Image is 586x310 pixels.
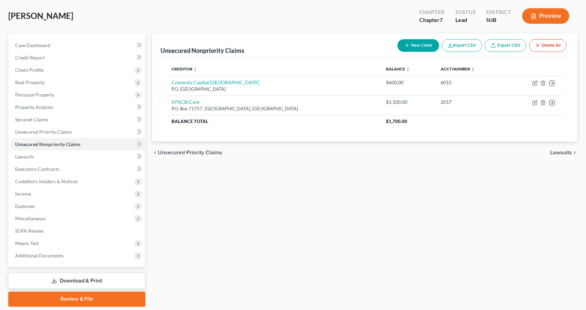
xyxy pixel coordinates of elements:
button: New Claim [398,39,439,52]
a: Comenity Capital [GEOGRAPHIC_DATA] [172,79,259,85]
span: [PERSON_NAME] [8,11,73,21]
div: 6015 [441,79,501,86]
div: $1,100.00 [386,99,430,106]
i: unfold_more [471,67,475,71]
div: P.O. [GEOGRAPHIC_DATA] [172,86,375,92]
a: Unsecured Priority Claims [10,126,145,138]
span: Lawsuits [15,154,34,159]
a: Acct Number unfold_more [441,66,475,71]
div: NJB [487,16,511,24]
a: Lawsuits [10,151,145,163]
span: $1,700.00 [386,119,407,124]
a: SOFA Review [10,225,145,237]
a: Executory Contracts [10,163,145,175]
div: Unsecured Nonpriority Claims [161,46,244,55]
span: Expenses [15,203,35,209]
span: Personal Property [15,92,54,98]
i: chevron_left [152,150,158,155]
span: Income [15,191,31,197]
span: Unsecured Priority Claims [15,129,72,135]
i: unfold_more [406,67,410,71]
div: P.O. Box 71757, [GEOGRAPHIC_DATA], [GEOGRAPHIC_DATA] [172,106,375,112]
span: Client Profile [15,67,44,73]
span: Codebtors Insiders & Notices [15,178,78,184]
a: Balance unfold_more [386,66,410,71]
a: Creditor unfold_more [172,66,197,71]
a: Case Dashboard [10,39,145,52]
span: Unsecured Priority Claims [158,150,222,155]
button: chevron_left Unsecured Priority Claims [152,150,222,155]
a: Secured Claims [10,113,145,126]
button: Import CSV [442,39,482,52]
i: chevron_right [572,150,578,155]
span: Means Test [15,240,39,246]
span: Property Analysis [15,104,53,110]
span: Secured Claims [15,117,48,122]
span: Miscellaneous [15,215,46,221]
span: Additional Documents [15,253,64,258]
div: Status [455,8,476,16]
button: Preview [522,8,570,24]
span: Lawsuits [551,150,572,155]
a: Property Analysis [10,101,145,113]
span: Unsecured Nonpriority Claims [15,141,80,147]
button: Lawsuits chevron_right [551,150,578,155]
a: Download & Print [8,273,145,289]
div: District [487,8,511,16]
a: SYNCB/Care [172,99,199,105]
span: 7 [440,16,443,23]
i: unfold_more [193,67,197,71]
span: SOFA Review [15,228,44,234]
a: Credit Report [10,52,145,64]
span: Credit Report [15,55,45,60]
div: Chapter [419,8,444,16]
div: $600.00 [386,79,430,86]
th: Balance Total [166,115,380,128]
span: Executory Contracts [15,166,59,172]
a: Unsecured Nonpriority Claims [10,138,145,151]
span: Case Dashboard [15,42,50,48]
a: Review & File [8,292,145,307]
div: Lead [455,16,476,24]
a: Export CSV [485,39,527,52]
span: Real Property [15,79,45,85]
div: 2017 [441,99,501,106]
button: Delete All [529,39,567,52]
div: Chapter [419,16,444,24]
